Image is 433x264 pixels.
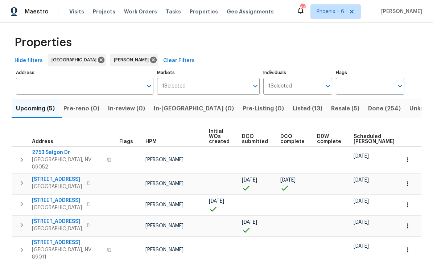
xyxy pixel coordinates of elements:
[354,220,369,225] span: [DATE]
[145,139,157,144] span: HPM
[243,103,284,114] span: Pre-Listing (0)
[331,103,359,114] span: Resale (5)
[162,83,186,89] span: 1 Selected
[145,157,183,162] span: [PERSON_NAME]
[354,244,369,249] span: [DATE]
[32,197,82,204] span: [STREET_ADDRESS]
[268,83,292,89] span: 1 Selected
[190,8,218,15] span: Properties
[145,223,183,228] span: [PERSON_NAME]
[114,56,152,64] span: [PERSON_NAME]
[145,247,183,252] span: [PERSON_NAME]
[242,178,257,183] span: [DATE]
[323,81,333,91] button: Open
[51,56,99,64] span: [GEOGRAPHIC_DATA]
[145,202,183,207] span: [PERSON_NAME]
[242,220,257,225] span: [DATE]
[163,56,195,65] span: Clear Filters
[15,56,43,65] span: Hide filters
[242,134,268,144] span: DCO submitted
[317,8,344,15] span: Phoenix + 6
[354,199,369,204] span: [DATE]
[32,183,82,190] span: [GEOGRAPHIC_DATA]
[32,139,53,144] span: Address
[354,134,395,144] span: Scheduled [PERSON_NAME]
[368,103,401,114] span: Done (254)
[32,225,82,232] span: [GEOGRAPHIC_DATA]
[25,8,49,15] span: Maestro
[32,156,103,171] span: [GEOGRAPHIC_DATA], NV 89052
[108,103,145,114] span: In-review (0)
[280,134,305,144] span: DCO complete
[32,149,103,156] span: 2753 Saigon Dr
[336,70,404,75] label: Flags
[317,134,341,144] span: D0W complete
[32,218,82,225] span: [STREET_ADDRESS]
[16,103,55,114] span: Upcoming (5)
[110,54,158,66] div: [PERSON_NAME]
[16,70,153,75] label: Address
[157,70,260,75] label: Markets
[124,8,157,15] span: Work Orders
[300,4,305,12] div: 64
[93,8,115,15] span: Projects
[63,103,99,114] span: Pre-reno (0)
[145,181,183,186] span: [PERSON_NAME]
[354,178,369,183] span: [DATE]
[354,154,369,159] span: [DATE]
[154,103,234,114] span: In-[GEOGRAPHIC_DATA] (0)
[395,81,405,91] button: Open
[32,204,82,211] span: [GEOGRAPHIC_DATA]
[69,8,84,15] span: Visits
[166,9,181,14] span: Tasks
[227,8,274,15] span: Geo Assignments
[15,39,72,46] span: Properties
[48,54,106,66] div: [GEOGRAPHIC_DATA]
[119,139,133,144] span: Flags
[293,103,322,114] span: Listed (13)
[160,54,198,68] button: Clear Filters
[280,178,296,183] span: [DATE]
[263,70,332,75] label: Individuals
[209,129,230,144] span: Initial WOs created
[32,176,82,183] span: [STREET_ADDRESS]
[32,239,103,246] span: [STREET_ADDRESS]
[378,8,422,15] span: [PERSON_NAME]
[209,199,224,204] span: [DATE]
[12,54,46,68] button: Hide filters
[144,81,154,91] button: Open
[250,81,260,91] button: Open
[32,246,103,261] span: [GEOGRAPHIC_DATA], NV 89011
